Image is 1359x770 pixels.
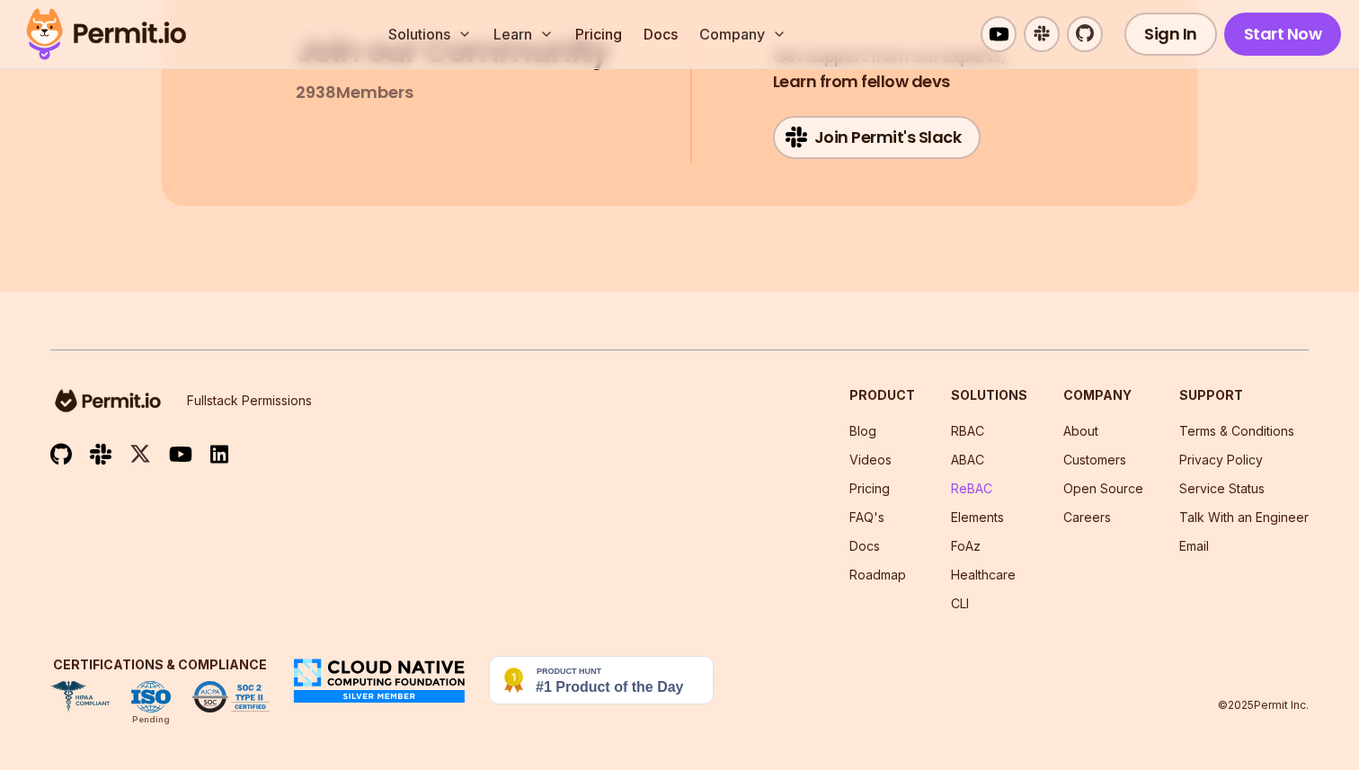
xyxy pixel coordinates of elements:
[1179,386,1309,404] h3: Support
[18,4,194,65] img: Permit logo
[1124,13,1217,56] a: Sign In
[1063,452,1126,467] a: Customers
[951,423,984,438] a: RBAC
[1218,698,1309,712] p: © 2025 Permit Inc.
[129,443,151,465] img: twitter
[849,481,890,496] a: Pricing
[489,656,714,704] img: Permit.io - Never build permissions again | Product Hunt
[568,16,629,52] a: Pricing
[50,386,165,415] img: logo
[849,452,892,467] a: Videos
[951,481,992,496] a: ReBAC
[296,80,413,105] p: 2938 Members
[169,444,192,465] img: youtube
[951,509,1004,525] a: Elements
[192,681,270,713] img: SOC
[849,386,915,404] h3: Product
[210,444,228,465] img: linkedin
[50,681,110,713] img: HIPAA
[1179,481,1265,496] a: Service Status
[951,567,1016,582] a: Healthcare
[636,16,685,52] a: Docs
[381,16,479,52] button: Solutions
[187,392,312,410] p: Fullstack Permissions
[131,681,171,713] img: ISO
[849,509,884,525] a: FAQ's
[486,16,561,52] button: Learn
[1063,509,1111,525] a: Careers
[951,538,981,553] a: FoAz
[773,116,981,159] a: Join Permit's Slack
[951,596,969,611] a: CLI
[692,16,794,52] button: Company
[1063,481,1143,496] a: Open Source
[849,423,876,438] a: Blog
[132,712,170,727] div: Pending
[1224,13,1342,56] a: Start Now
[1063,423,1098,438] a: About
[90,442,111,466] img: slack
[1179,423,1294,438] a: Terms & Conditions
[849,567,906,582] a: Roadmap
[1179,452,1263,467] a: Privacy Policy
[1179,538,1209,553] a: Email
[50,443,72,465] img: github
[50,656,270,674] h3: Certifications & Compliance
[849,538,880,553] a: Docs
[951,386,1027,404] h3: Solutions
[951,452,984,467] a: ABAC
[1063,386,1143,404] h3: Company
[1179,509,1309,525] a: Talk With an Engineer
